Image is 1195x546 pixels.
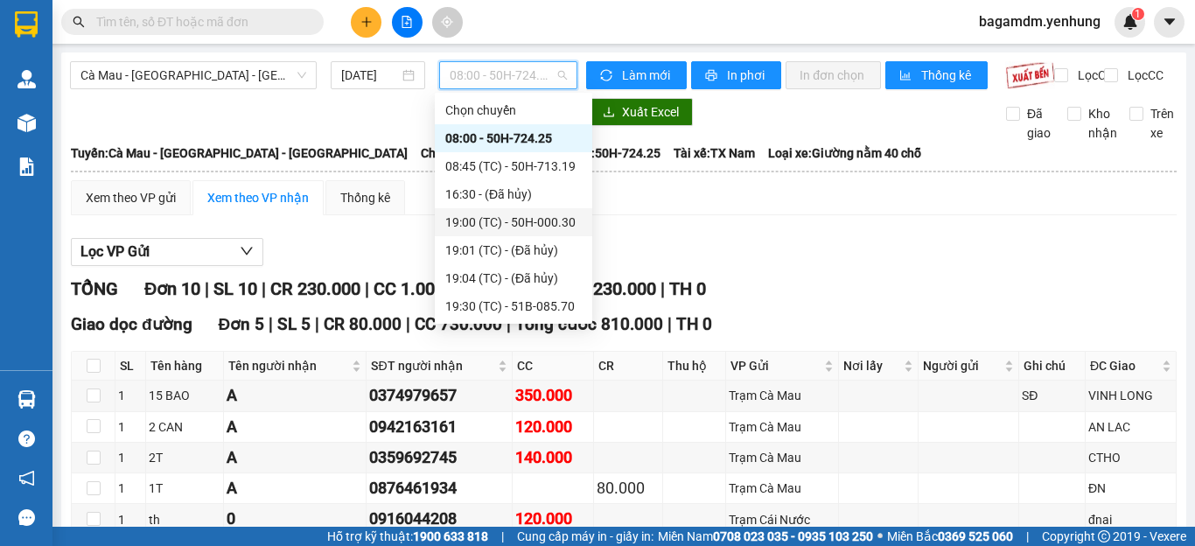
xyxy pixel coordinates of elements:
span: Giao dọc đường [71,314,192,334]
span: Kho nhận [1081,104,1124,143]
span: | [406,314,410,334]
span: Miền Nam [658,527,873,546]
div: Chọn chuyến [445,101,582,120]
span: 08:00 - 50H-724.25 [450,62,567,88]
div: A [227,415,363,439]
td: A [224,381,367,411]
span: | [365,278,369,299]
th: Thu hộ [663,352,726,381]
td: A [224,473,367,504]
div: Trạm Cà Mau [729,448,835,467]
div: SĐ [1022,386,1082,405]
span: SL 5 [277,314,311,334]
span: download [603,106,615,120]
span: | [660,278,665,299]
div: 0374979657 [369,383,509,408]
div: 0942163161 [369,415,509,439]
span: | [315,314,319,334]
div: 15 BAO [149,386,221,405]
span: Chuyến: (08:00 [DATE]) [421,143,549,163]
div: 1T [149,479,221,498]
span: | [262,278,266,299]
th: CR [594,352,664,381]
span: ĐC Giao [1090,356,1158,375]
div: Thống kê [340,188,390,207]
img: warehouse-icon [17,390,36,409]
span: CR 230.000 [270,278,360,299]
div: 140.000 [515,445,590,470]
th: CC [513,352,593,381]
td: Trạm Cà Mau [726,473,838,504]
div: th [149,510,221,529]
td: 0876461934 [367,473,513,504]
span: bagamdm.yenhung [965,10,1115,32]
span: search [73,16,85,28]
div: 19:30 (TC) - 51B-085.70 [445,297,582,316]
strong: 1900 633 818 [413,529,488,543]
strong: 0369 525 060 [938,529,1013,543]
span: Trên xe [1143,104,1181,143]
span: file-add [401,16,413,28]
span: VP Gửi [730,356,820,375]
button: file-add [392,7,423,38]
input: Tìm tên, số ĐT hoặc mã đơn [96,12,303,31]
button: syncLàm mới [586,61,687,89]
div: 120.000 [515,415,590,439]
button: downloadXuất Excel [589,98,693,126]
td: 0942163161 [367,412,513,443]
span: question-circle [18,430,35,447]
span: CC 1.000.000 [374,278,479,299]
span: sync [600,69,615,83]
div: Trạm Cà Mau [729,386,835,405]
strong: 0708 023 035 - 0935 103 250 [713,529,873,543]
span: down [240,244,254,258]
div: 16:30 - (Đã hủy) [445,185,582,204]
span: Tổng cước 810.000 [515,314,663,334]
span: Cà Mau - Sài Gòn - Đồng Nai [80,62,306,88]
div: 0916044208 [369,507,509,531]
span: Lọc CR [1071,66,1116,85]
div: 08:00 - 50H-724.25 [445,129,582,148]
div: A [227,476,363,500]
img: 9k= [1005,61,1055,89]
img: icon-new-feature [1122,14,1138,30]
button: caret-down [1154,7,1185,38]
img: warehouse-icon [17,114,36,132]
div: Trạm Cà Mau [729,479,835,498]
div: 1 [118,448,143,467]
div: AN LAC [1088,417,1173,437]
span: Miền Bắc [887,527,1013,546]
span: Xuất Excel [622,102,679,122]
img: warehouse-icon [17,70,36,88]
span: Tài xế: TX Nam [674,143,755,163]
div: 1 [118,510,143,529]
td: A [224,412,367,443]
span: | [205,278,209,299]
td: 0359692745 [367,443,513,473]
div: A [227,383,363,408]
span: | [501,527,504,546]
span: 1 [1135,8,1141,20]
th: Ghi chú [1019,352,1086,381]
div: Trạm Cái Nước [729,510,835,529]
b: Tuyến: Cà Mau - [GEOGRAPHIC_DATA] - [GEOGRAPHIC_DATA] [71,146,408,160]
div: 2 CAN [149,417,221,437]
div: VINH LONG [1088,386,1173,405]
div: 350.000 [515,383,590,408]
div: ĐN [1088,479,1173,498]
div: 0876461934 [369,476,509,500]
td: Trạm Cà Mau [726,443,838,473]
span: Thống kê [921,66,974,85]
div: 08:45 (TC) - 50H-713.19 [445,157,582,176]
span: aim [441,16,453,28]
div: 19:04 (TC) - (Đã hủy) [445,269,582,288]
span: Đơn 5 [219,314,265,334]
div: A [227,445,363,470]
span: Hỗ trợ kỹ thuật: [327,527,488,546]
div: 19:00 (TC) - 50H-000.30 [445,213,582,232]
span: ⚪️ [877,533,883,540]
div: đnai [1088,510,1173,529]
input: 14/08/2025 [341,66,399,85]
span: TH 0 [676,314,712,334]
span: CC 730.000 [415,314,502,334]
